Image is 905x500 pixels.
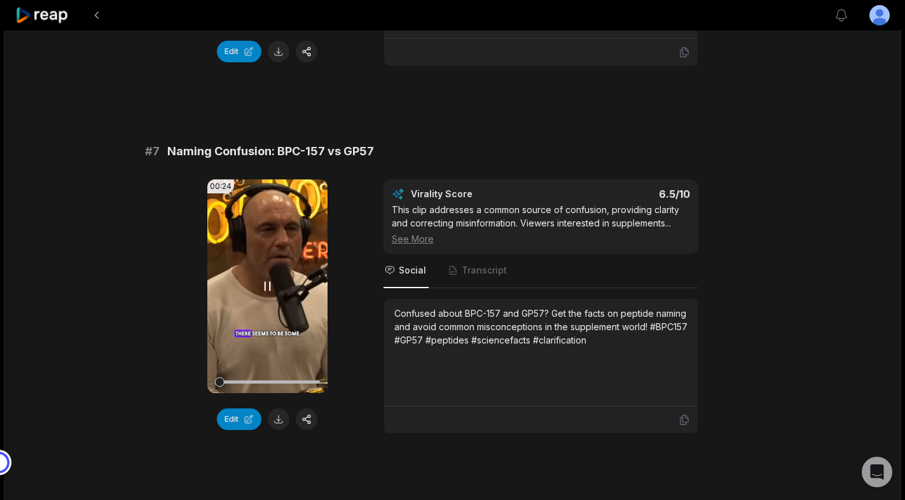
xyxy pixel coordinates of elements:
[399,264,426,277] span: Social
[462,264,507,277] span: Transcript
[217,41,261,62] button: Edit
[383,254,698,288] nav: Tabs
[217,408,261,430] button: Edit
[167,142,374,160] span: Naming Confusion: BPC-157 vs GP57
[553,188,690,200] div: 6.5 /10
[392,232,690,246] div: See More
[392,203,690,246] div: This clip addresses a common source of confusion, providing clarity and correcting misinformation...
[394,307,687,347] div: Confused about BPC-157 and GP57? Get the facts on peptide naming and avoid common misconceptions ...
[411,188,548,200] div: Virality Score
[145,142,160,160] span: # 7
[862,457,892,487] div: Open Intercom Messenger
[207,179,328,393] video: Your browser does not support mp4 format.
